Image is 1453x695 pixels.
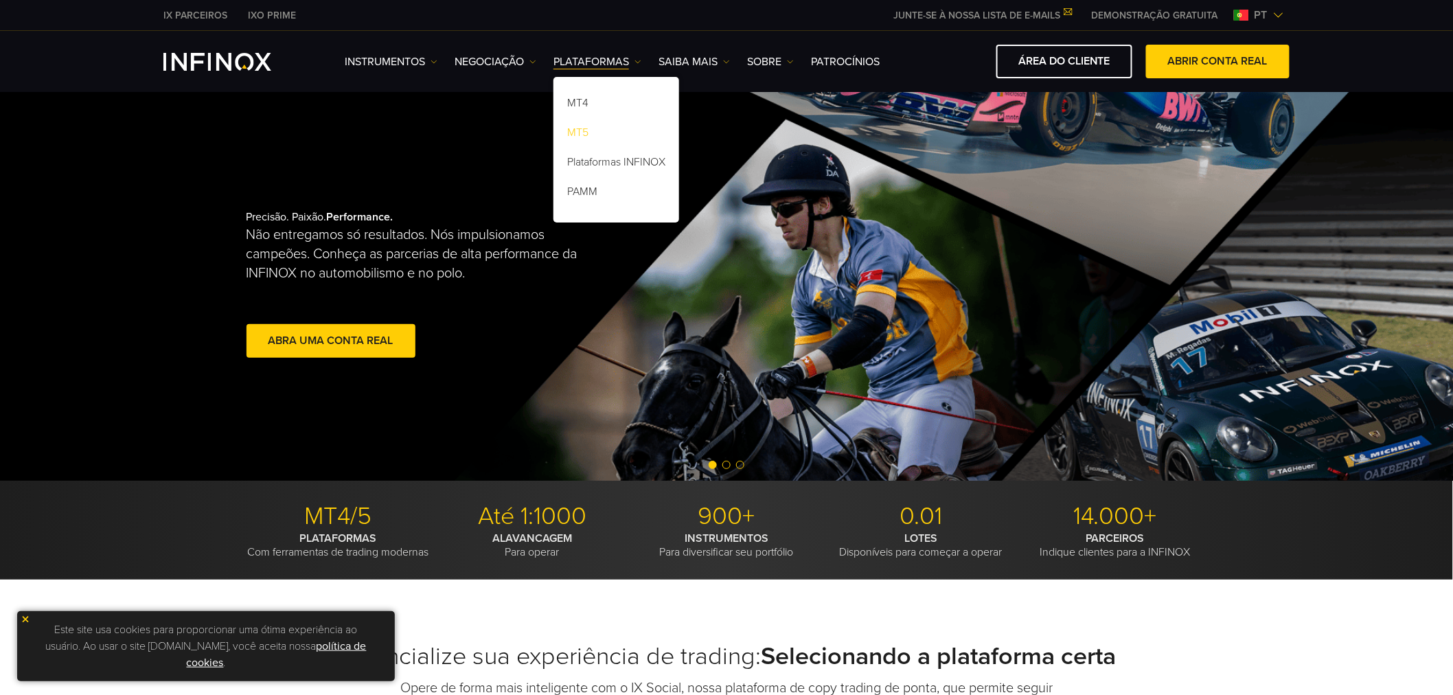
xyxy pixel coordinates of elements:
[247,188,679,383] div: Precisão. Paixão.
[829,532,1013,559] p: Disponíveis para começar a operar
[553,54,641,70] a: PLATAFORMAS
[246,532,430,559] p: Com ferramentas de trading modernas
[722,461,731,469] span: Go to slide 2
[553,179,679,209] a: PAMM
[246,501,430,532] p: MT4/5
[634,532,819,559] p: Para diversificar seu portfólio
[492,532,572,545] strong: ALAVANCAGEM
[553,120,679,150] a: MT5
[299,532,376,545] strong: PLATAFORMAS
[634,501,819,532] p: 900+
[153,8,238,23] a: INFINOX
[1249,7,1273,23] span: pt
[904,532,937,545] strong: LOTES
[327,210,393,224] strong: Performance.
[440,532,624,559] p: Para operar
[553,91,679,120] a: MT4
[455,54,536,70] a: NEGOCIAÇÃO
[21,615,30,624] img: yellow close icon
[163,53,304,71] a: INFINOX Logo
[345,54,437,70] a: Instrumentos
[1023,532,1207,559] p: Indique clientes para a INFINOX
[736,461,744,469] span: Go to slide 3
[659,54,730,70] a: Saiba mais
[1082,8,1228,23] a: INFINOX MENU
[709,461,717,469] span: Go to slide 1
[238,8,306,23] a: INFINOX
[246,641,1207,672] h2: Potencialize sua experiência de trading:
[1023,501,1207,532] p: 14.000+
[811,54,880,70] a: Patrocínios
[1146,45,1290,78] a: ABRIR CONTA REAL
[247,225,593,283] p: Não entregamos só resultados. Nós impulsionamos campeões. Conheça as parcerias de alta performanc...
[553,150,679,179] a: Plataformas INFINOX
[24,618,388,674] p: Este site usa cookies para proporcionar uma ótima experiência ao usuário. Ao usar o site [DOMAIN_...
[762,641,1117,671] strong: Selecionando a plataforma certa
[247,324,415,358] a: abra uma conta real
[1086,532,1145,545] strong: PARCEIROS
[440,501,624,532] p: Até 1:1000
[996,45,1132,78] a: ÁREA DO CLIENTE
[747,54,794,70] a: SOBRE
[883,10,1082,21] a: JUNTE-SE À NOSSA LISTA DE E-MAILS
[685,532,768,545] strong: INSTRUMENTOS
[829,501,1013,532] p: 0.01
